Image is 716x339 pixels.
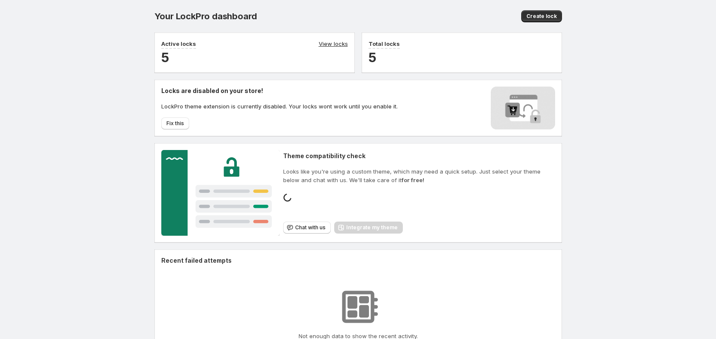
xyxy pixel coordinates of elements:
[161,39,196,48] p: Active locks
[154,11,257,21] span: Your LockPro dashboard
[491,87,555,129] img: Locks disabled
[161,150,280,236] img: Customer support
[166,120,184,127] span: Fix this
[402,177,424,183] strong: for free!
[295,224,326,231] span: Chat with us
[521,10,562,22] button: Create lock
[369,39,400,48] p: Total locks
[161,117,189,129] button: Fix this
[369,49,555,66] h2: 5
[161,256,232,265] h2: Recent failed attempts
[337,285,380,328] img: No resources found
[283,152,555,160] h2: Theme compatibility check
[161,49,348,66] h2: 5
[526,13,557,20] span: Create lock
[319,39,348,49] a: View locks
[161,102,398,111] p: LockPro theme extension is currently disabled. Your locks wont work until you enable it.
[283,222,331,234] button: Chat with us
[283,167,555,184] p: Looks like you're using a custom theme, which may need a quick setup. Just select your theme belo...
[161,87,398,95] h2: Locks are disabled on your store!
